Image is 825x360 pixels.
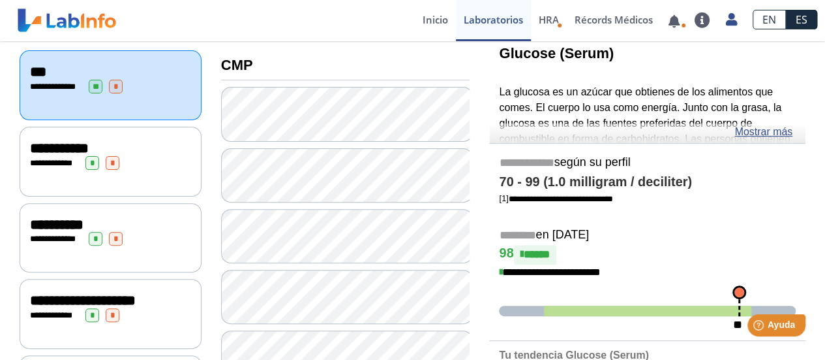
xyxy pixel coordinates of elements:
a: Mostrar más [734,124,792,140]
a: [1] [499,193,612,203]
p: La glucosa es un azúcar que obtienes de los alimentos que comes. El cuerpo lo usa como energía. J... [499,84,796,225]
h4: 98 [499,245,796,265]
b: Glucose (Serum) [499,45,614,61]
a: ES [786,10,817,29]
a: EN [753,10,786,29]
h5: en [DATE] [499,228,796,243]
b: CMP [221,57,253,73]
iframe: Help widget launcher [709,309,811,346]
h4: 70 - 99 (1.0 milligram / deciliter) [499,174,796,190]
span: HRA [539,13,559,26]
h5: según su perfil [499,155,796,171]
